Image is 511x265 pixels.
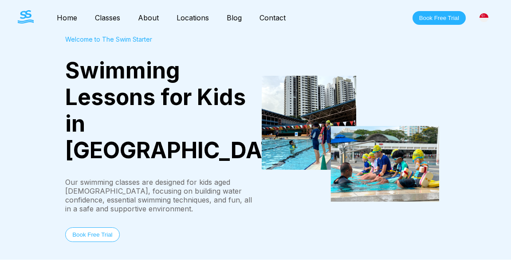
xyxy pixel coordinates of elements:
[480,13,488,22] img: Singapore
[475,8,493,27] div: [GEOGRAPHIC_DATA]
[65,178,255,213] div: Our swimming classes are designed for kids aged [DEMOGRAPHIC_DATA], focusing on building water co...
[251,13,295,22] a: Contact
[86,13,129,22] a: Classes
[262,76,439,202] img: students attending a group swimming lesson for kids
[65,35,255,43] div: Welcome to The Swim Starter
[168,13,218,22] a: Locations
[65,227,119,242] button: Book Free Trial
[413,11,466,25] button: Book Free Trial
[129,13,168,22] a: About
[218,13,251,22] a: Blog
[48,13,86,22] a: Home
[65,57,299,164] span: Swimming Lessons for Kids in [GEOGRAPHIC_DATA]
[18,10,34,23] img: The Swim Starter Logo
